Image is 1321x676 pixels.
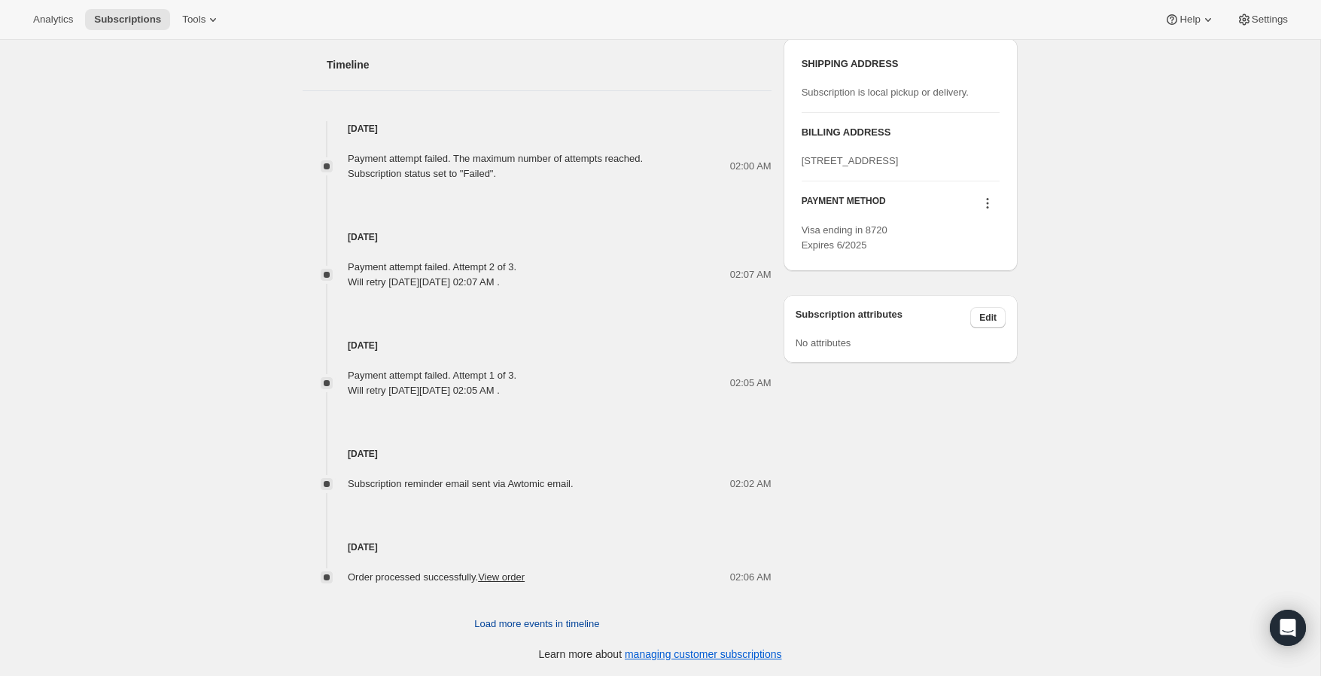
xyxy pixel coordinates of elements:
[94,14,161,26] span: Subscriptions
[348,151,643,181] div: Payment attempt failed. The maximum number of attempts reached. Subscription status set to "Failed".
[1155,9,1224,30] button: Help
[730,267,772,282] span: 02:07 AM
[796,307,971,328] h3: Subscription attributes
[348,368,516,398] div: Payment attempt failed. Attempt 1 of 3. Will retry [DATE][DATE] 02:05 AM .
[303,121,772,136] h4: [DATE]
[796,337,851,349] span: No attributes
[348,478,574,489] span: Subscription reminder email sent via Awtomic email.
[802,87,969,98] span: Subscription is local pickup or delivery.
[802,155,899,166] span: [STREET_ADDRESS]
[730,477,772,492] span: 02:02 AM
[730,570,772,585] span: 02:06 AM
[24,9,82,30] button: Analytics
[303,338,772,353] h4: [DATE]
[348,260,516,290] div: Payment attempt failed. Attempt 2 of 3. Will retry [DATE][DATE] 02:07 AM .
[327,57,772,72] h2: Timeline
[474,617,599,632] span: Load more events in timeline
[478,571,525,583] a: View order
[33,14,73,26] span: Analytics
[979,312,997,324] span: Edit
[1179,14,1200,26] span: Help
[802,224,887,251] span: Visa ending in 8720 Expires 6/2025
[539,647,782,662] p: Learn more about
[802,125,1000,140] h3: BILLING ADDRESS
[625,648,782,660] a: managing customer subscriptions
[1228,9,1297,30] button: Settings
[465,612,608,636] button: Load more events in timeline
[348,571,525,583] span: Order processed successfully.
[802,56,1000,72] h3: SHIPPING ADDRESS
[730,159,772,174] span: 02:00 AM
[970,307,1006,328] button: Edit
[1252,14,1288,26] span: Settings
[85,9,170,30] button: Subscriptions
[1270,610,1306,646] div: Open Intercom Messenger
[303,230,772,245] h4: [DATE]
[182,14,205,26] span: Tools
[730,376,772,391] span: 02:05 AM
[802,195,886,215] h3: PAYMENT METHOD
[303,446,772,461] h4: [DATE]
[173,9,230,30] button: Tools
[303,540,772,555] h4: [DATE]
